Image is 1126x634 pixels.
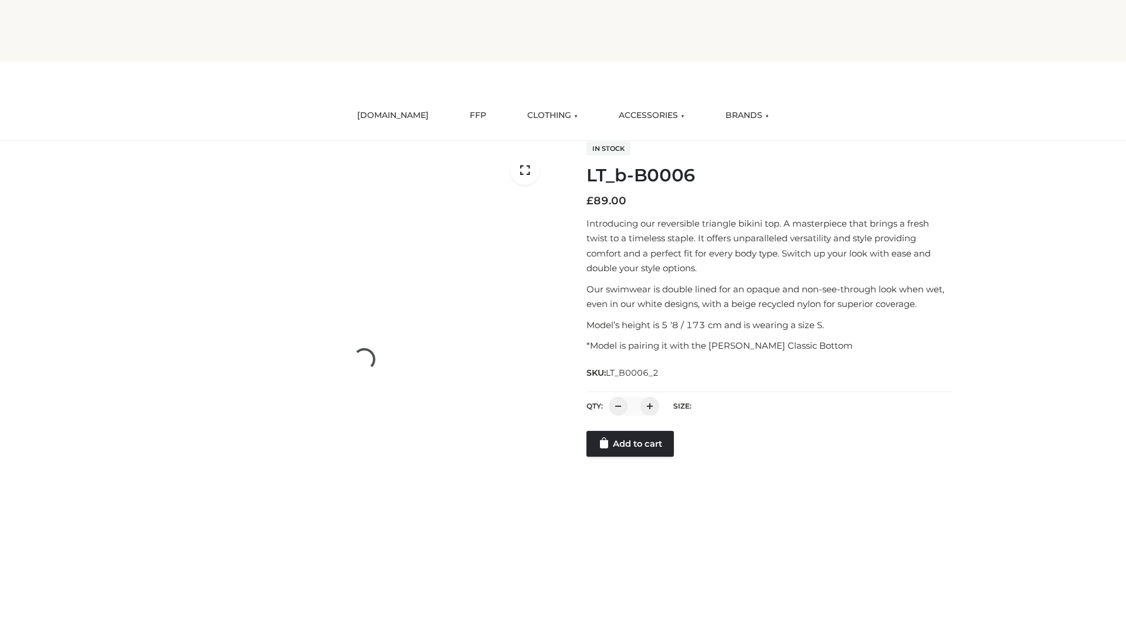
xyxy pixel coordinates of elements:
span: SKU: [586,366,660,380]
a: [DOMAIN_NAME] [348,103,437,129]
p: *Model is pairing it with the [PERSON_NAME] Classic Bottom [586,338,952,353]
bdi: 89.00 [586,194,626,207]
span: In stock [586,141,630,156]
label: QTY: [586,402,603,410]
a: BRANDS [717,103,778,129]
p: Our swimwear is double lined for an opaque and non-see-through look when wet, even in our white d... [586,282,952,312]
p: Model’s height is 5 ‘8 / 173 cm and is wearing a size S. [586,318,952,333]
p: Introducing our reversible triangle bikini top. A masterpiece that brings a fresh twist to a time... [586,216,952,276]
span: LT_B0006_2 [606,367,659,378]
a: ACCESSORIES [610,103,693,129]
a: Add to cart [586,431,674,457]
label: Size: [673,402,691,410]
h1: LT_b-B0006 [586,165,952,186]
a: FFP [461,103,495,129]
span: £ [586,194,593,207]
a: CLOTHING [518,103,586,129]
